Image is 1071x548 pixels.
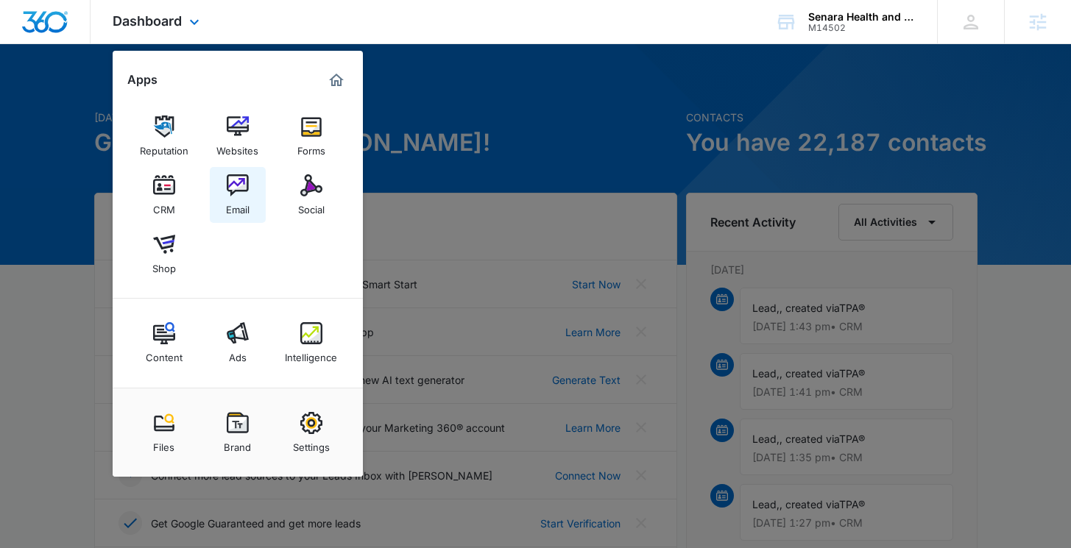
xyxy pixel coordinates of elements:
[283,108,339,164] a: Forms
[153,434,174,453] div: Files
[136,226,192,282] a: Shop
[229,344,247,363] div: Ads
[224,434,251,453] div: Brand
[136,315,192,371] a: Content
[298,196,325,216] div: Social
[285,344,337,363] div: Intelligence
[283,405,339,460] a: Settings
[216,138,258,157] div: Websites
[127,73,158,87] h2: Apps
[210,315,266,371] a: Ads
[297,138,325,157] div: Forms
[808,23,916,33] div: account id
[226,196,250,216] div: Email
[152,255,176,274] div: Shop
[136,405,192,460] a: Files
[136,108,192,164] a: Reputation
[140,138,188,157] div: Reputation
[153,196,175,216] div: CRM
[808,11,916,23] div: account name
[210,405,266,460] a: Brand
[210,167,266,223] a: Email
[210,108,266,164] a: Websites
[113,13,182,29] span: Dashboard
[293,434,330,453] div: Settings
[325,68,348,92] a: Marketing 360® Dashboard
[146,344,183,363] div: Content
[283,315,339,371] a: Intelligence
[136,167,192,223] a: CRM
[283,167,339,223] a: Social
